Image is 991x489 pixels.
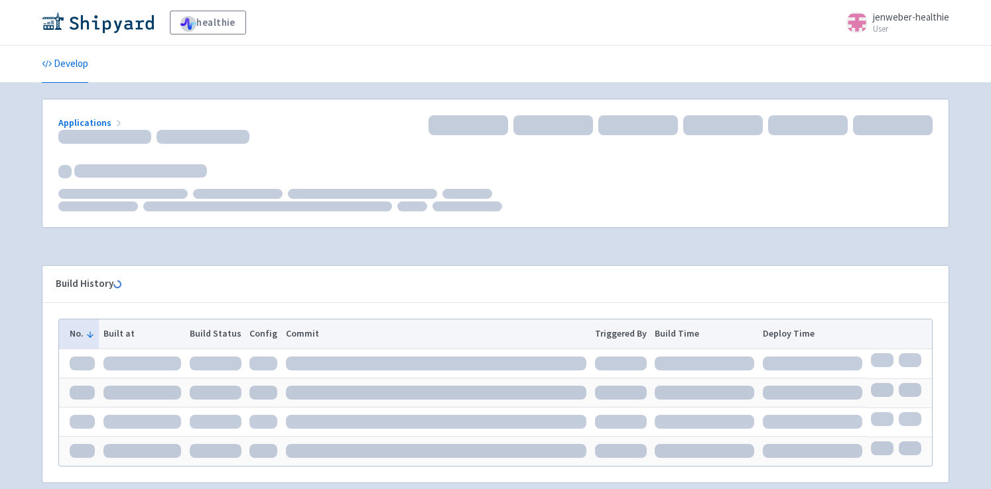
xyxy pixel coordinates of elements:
th: Built at [99,319,185,349]
th: Config [245,319,282,349]
button: No. [70,327,95,341]
img: Shipyard logo [42,12,154,33]
a: healthie [170,11,246,34]
a: jenweber-healthie User [838,12,949,33]
th: Commit [282,319,591,349]
th: Deploy Time [759,319,867,349]
span: jenweber-healthie [873,11,949,23]
th: Triggered By [590,319,651,349]
small: User [873,25,949,33]
th: Build Time [651,319,759,349]
a: Applications [58,117,124,129]
th: Build Status [185,319,245,349]
div: Build History [56,276,914,292]
a: Develop [42,46,88,83]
